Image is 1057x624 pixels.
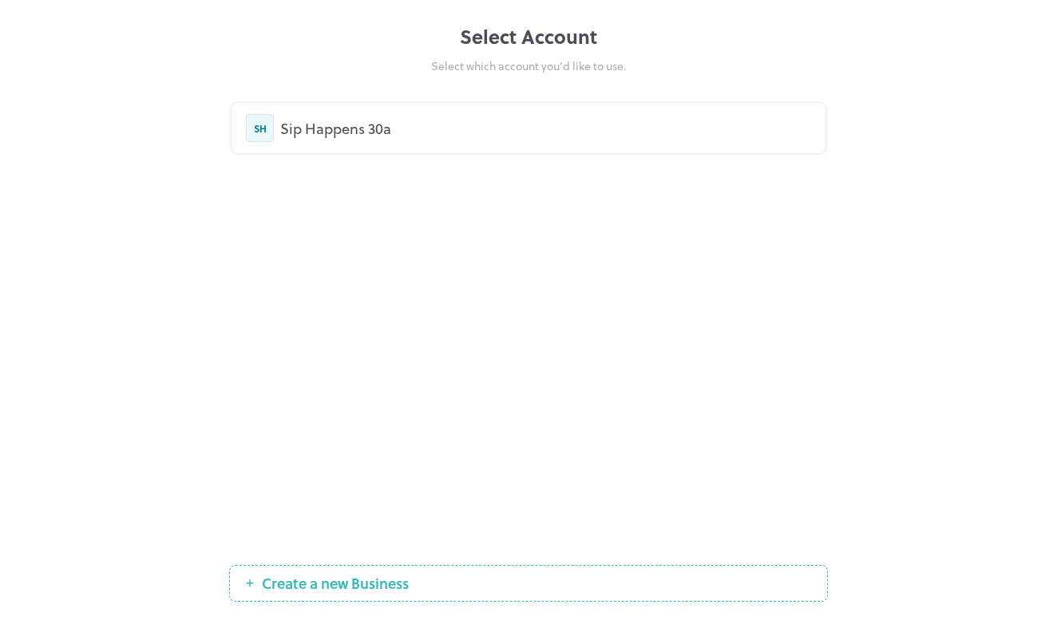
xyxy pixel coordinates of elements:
[280,117,811,139] div: Sip Happens 30a
[229,57,828,74] div: Select which account you’d like to use.
[246,114,274,142] div: SH
[229,565,828,602] button: Create a new Business
[254,575,417,591] span: Create a new Business
[229,22,828,51] div: Select Account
